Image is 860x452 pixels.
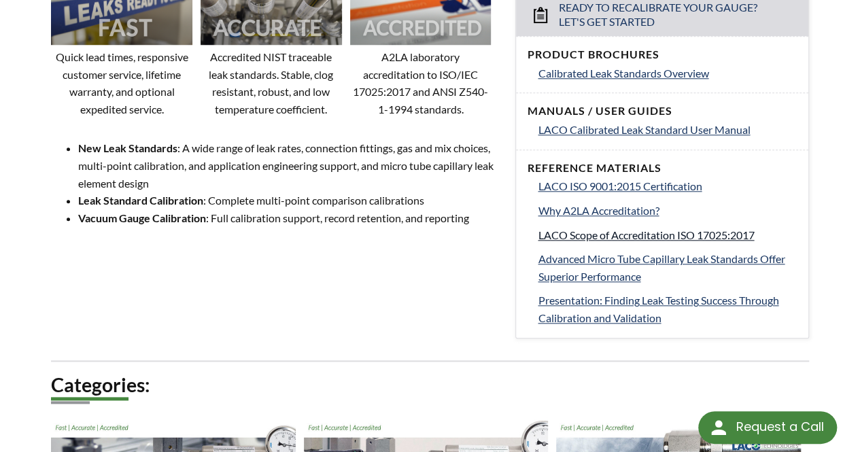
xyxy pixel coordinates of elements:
[538,250,797,285] a: Advanced Micro Tube Capillary Leak Standards Offer Superior Performance
[78,194,203,207] strong: Leak Standard Calibration
[78,209,499,227] li: : Full calibration support, record retention, and reporting
[538,252,785,283] span: Advanced Micro Tube Capillary Leak Standards Offer Superior Performance
[350,48,492,118] p: A2LA laboratory accreditation to ISO/IEC 17025:2017 and ANSI Z540-1-1994 standards.
[201,48,342,118] p: Accredited NIST traceable leak standards. Stable, clog resistant, robust, and low temperature coe...
[538,226,797,244] a: LACO Scope of Accreditation ISO 17025:2017
[538,179,702,192] span: LACO ISO 9001:2015 Certification
[736,411,823,442] div: Request a Call
[538,177,797,195] a: LACO ISO 9001:2015 Certification
[527,104,797,118] h4: Manuals / User Guides
[78,211,206,224] strong: Vacuum Gauge Calibration
[527,48,797,62] h4: Product Brochures
[538,65,797,82] a: Calibrated Leak Standards Overview
[78,139,499,192] li: : A wide range of leak rates, connection fittings, gas and mix choices, multi-point calibration, ...
[538,292,797,326] a: Presentation: Finding Leak Testing Success Through Calibration and Validation
[538,204,659,217] span: Why A2LA Accreditation?
[538,228,754,241] span: LACO Scope of Accreditation ISO 17025:2017
[708,417,729,438] img: round button
[51,372,809,398] h2: Categories:
[538,123,750,136] span: LACO Calibrated Leak Standard User Manual
[78,141,177,154] strong: New Leak Standards
[51,48,192,118] p: Quick lead times, responsive customer service, lifetime warranty, and optional expedited service.
[538,121,797,139] a: LACO Calibrated Leak Standard User Manual
[78,192,499,209] li: : Complete multi-point comparison calibrations
[698,411,837,444] div: Request a Call
[538,67,708,80] span: Calibrated Leak Standards Overview
[538,202,797,220] a: Why A2LA Accreditation?
[559,1,766,29] span: Ready to Recalibrate Your Gauge? Let's Get Started
[527,161,797,175] h4: Reference Materials
[538,294,778,324] span: Presentation: Finding Leak Testing Success Through Calibration and Validation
